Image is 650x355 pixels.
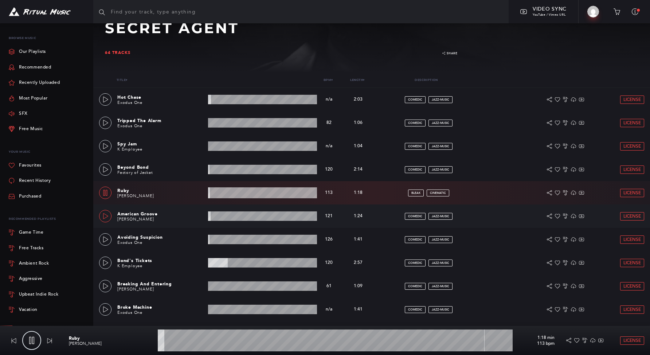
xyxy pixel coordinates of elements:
p: 121 [320,214,338,219]
img: Kristin Chirico [587,6,599,17]
p: American Groove [117,211,205,217]
a: Recently Uploaded [9,75,60,90]
span: jazz-music [432,285,449,288]
span: YouTube / Vimeo URL [533,13,565,16]
span: License [623,338,641,343]
a: Exodus One [117,310,142,315]
a: Exodus One [117,124,142,128]
p: 1:18 [344,190,373,196]
span: jazz-music [432,261,449,265]
span: comedic [408,121,422,125]
span: License [623,144,641,149]
span: bleak [411,191,420,195]
p: 1:24 [344,213,373,219]
span: License [623,191,641,195]
p: 1:41 [344,236,373,243]
span: comedic [408,285,422,288]
a: Recommended [9,60,51,75]
span: License [623,214,641,219]
p: n/a [320,307,338,312]
p: n/a [320,144,338,149]
div: Aggressive [19,277,43,281]
p: 1:04 [344,143,373,149]
a: Bpm [324,78,333,82]
span: comedic [408,261,422,265]
a: Vacation [9,302,87,317]
span: jazz-music [432,238,449,241]
p: 82 [320,120,338,125]
a: Free Music [9,121,43,137]
a: Aggressive [9,271,87,286]
a: Exodus One [117,100,142,105]
p: Spy Jam [117,141,205,147]
span: jazz-music [432,145,449,148]
p: Browse Music [9,32,87,44]
p: Ruby [117,187,205,194]
p: 120 [320,260,338,265]
a: Exodus One [117,240,142,245]
p: n/a [320,97,338,102]
div: 64 tracks [105,50,439,55]
span: comedic [408,168,422,171]
span: License [623,284,641,289]
span: jazz-music [432,98,449,101]
p: Avoiding Suspicion [117,234,205,241]
span: comedic [408,215,422,218]
span: ▾ [331,78,333,82]
span: License [623,167,641,172]
p: Your Music [9,146,87,158]
p: 1:09 [344,283,373,289]
a: [PERSON_NAME] [117,287,154,292]
a: Game Time [9,225,87,240]
a: Free Tracks [9,240,87,255]
p: Description [372,78,481,82]
div: Vacation [19,308,38,312]
h2: Secret Agent [105,20,461,36]
div: Game Time [19,230,43,235]
a: [PERSON_NAME] [117,217,154,222]
p: 61 [320,284,338,289]
p: 1:41 [344,306,373,313]
p: 120 [320,167,338,172]
a: Most Popular [9,90,47,106]
p: 2:03 [344,96,373,103]
p: 1:18 min [516,335,555,341]
span: comedic [408,308,422,311]
p: 2:57 [344,260,373,266]
div: Free Tracks [19,246,44,250]
span: License [623,97,641,102]
span: License [623,307,641,312]
span: License [623,237,641,242]
a: Recent History [9,173,51,188]
div: Recommended Playlists [9,213,87,225]
span: jazz-music [432,121,449,125]
span: jazz-music [432,215,449,218]
p: Beyond Bond [117,164,205,171]
span: License [623,121,641,125]
span: Video Sync [533,6,567,12]
a: Title [117,78,127,82]
span: cinematic [430,191,446,195]
span: comedic [408,98,422,101]
p: 113 [320,190,338,195]
p: 2:14 [344,166,373,173]
a: SFX [9,106,28,121]
span: ▾ [126,78,127,82]
span: comedic [408,238,422,241]
div: Upbeat Indie Rock [19,292,58,297]
a: Favourites [9,158,42,173]
span: License [623,261,641,265]
a: Share [442,52,458,55]
a: [PERSON_NAME] [117,194,154,198]
span: ▾ [363,78,364,82]
span: jazz-music [432,168,449,171]
span: jazz-music [432,308,449,311]
div: Ambient Rock [19,261,49,266]
p: 126 [320,237,338,242]
a: [PERSON_NAME] [69,341,102,346]
a: Ambient Rock [9,256,87,271]
p: Bond's Tickets [117,257,205,264]
a: Purchased [9,189,41,204]
span: comedic [408,145,422,148]
a: K Employee [117,264,142,268]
